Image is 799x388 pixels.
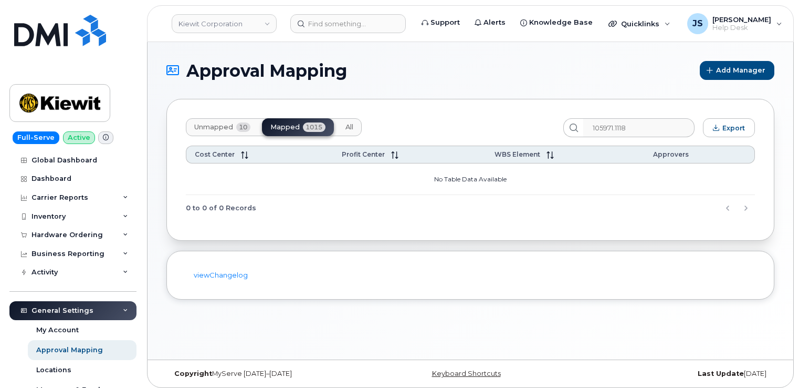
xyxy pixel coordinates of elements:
iframe: Messenger Launcher [753,342,791,380]
input: Search... [583,118,695,137]
span: Approval Mapping [186,62,347,80]
button: Add Manager [700,61,774,80]
span: 0 to 0 of 0 Records [186,200,256,216]
span: 10 [236,122,250,132]
strong: Last Update [698,370,744,377]
span: WBS Element [495,150,540,158]
div: [DATE] [572,370,774,378]
span: Unmapped [194,123,233,131]
a: Keyboard Shortcuts [432,370,501,377]
span: Approvers [653,150,689,158]
div: MyServe [DATE]–[DATE] [166,370,369,378]
span: Profit Center [342,150,385,158]
span: Add Manager [716,65,765,75]
span: All [345,123,353,131]
td: No Table Data Available [186,164,755,195]
a: viewChangelog [194,271,248,279]
span: Cost Center [195,150,235,158]
span: Export [722,124,745,132]
button: Export [703,118,755,137]
strong: Copyright [174,370,212,377]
